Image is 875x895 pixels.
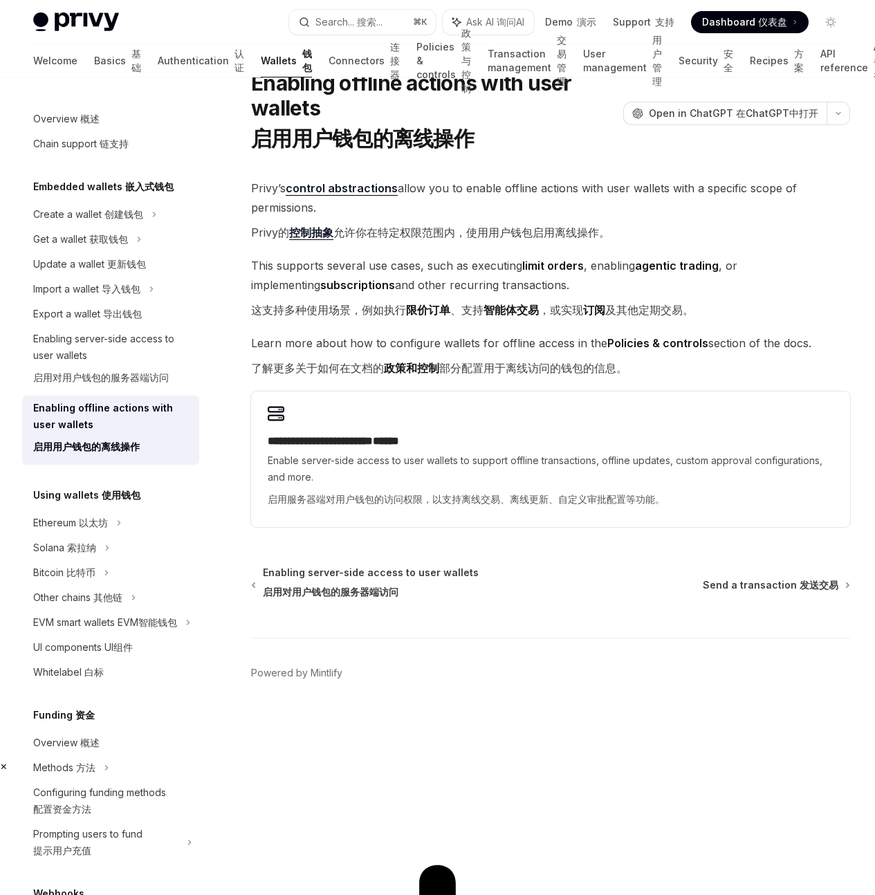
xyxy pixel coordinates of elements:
[289,225,333,240] a: 控制抽象
[33,256,146,273] div: Update a wallet
[158,44,244,77] a: Authentication 认证
[33,759,95,776] div: Methods
[251,333,850,378] span: Learn more about how to configure wallets for offline access in the section of the docs.
[33,331,191,391] div: Enabling server-side access to user wallets
[268,452,833,508] span: Enable server-side access to user wallets to support offline transactions, offline updates, custo...
[22,780,199,822] a: Configuring funding methods 配置资金方法
[102,489,140,501] span: 使用钱包
[33,371,169,383] span: 启用对用户钱包的服务器端访问
[33,845,91,856] span: 提示用户充值
[545,15,596,29] a: Demo 演示
[251,225,610,240] span: Privy的 允许你在特定权限范围内，使用用户钱包启用离线操作。
[703,578,838,592] span: Send a transaction
[33,178,174,195] h5: Embedded wallets
[691,11,809,33] a: Dashboard 仪表盘
[33,515,108,531] div: Ethereum
[652,34,662,87] span: 用户管理
[702,15,787,29] span: Dashboard
[33,281,140,297] div: Import a wallet
[89,233,128,245] span: 获取钱包
[794,48,804,73] span: 方案
[22,730,199,755] a: Overview 概述
[33,136,129,152] div: Chain support
[466,15,524,29] span: Ask AI
[22,131,199,156] a: Chain support 链支持
[649,107,818,120] span: Open in ChatGPT
[80,113,100,124] span: 概述
[125,181,174,192] span: 嵌入式钱包
[384,361,439,375] strong: 政策和控制
[497,16,524,28] span: 询问AI
[679,44,733,77] a: Security 安全
[33,306,142,322] div: Export a wallet
[724,48,733,73] span: 安全
[84,666,104,678] span: 白标
[234,48,244,73] span: 认证
[635,259,719,273] strong: agentic trading
[131,48,141,73] span: 基础
[522,259,584,273] strong: limit orders
[67,542,96,553] span: 索拉纳
[251,361,627,375] span: 了解更多关于如何在文档的 部分配置用于离线访问的钱包的信息。
[22,660,199,685] a: Whitelabel 白标
[93,591,122,603] span: 其他链
[33,441,140,452] span: 启用用户钱包的离线操作
[33,231,128,248] div: Get a wallet
[583,44,662,77] a: User management 用户管理
[22,252,199,277] a: Update a wallet 更新钱包
[33,784,191,818] div: Configuring funding methods
[488,44,567,77] a: Transaction management 交易管理
[416,44,471,77] a: Policies & controls 政策与控制
[461,27,471,94] span: 政策与控制
[251,178,850,242] span: Privy’s allow you to enable offline actions with user wallets with a specific scope of permissions.
[75,709,95,721] span: 资金
[623,102,827,125] button: Open in ChatGPT 在ChatGPT中打开
[483,303,539,317] strong: 智能体交易
[22,326,199,396] a: Enabling server-side access to user wallets启用对用户钱包的服务器端访问
[22,635,199,660] a: UI components UI组件
[33,803,91,815] span: 配置资金方法
[33,12,119,32] img: light logo
[655,16,674,28] span: 支持
[251,256,850,320] span: This supports several use cases, such as executing , enabling , or implementing and other recurri...
[607,336,708,350] strong: Policies & controls
[100,138,129,149] span: 链支持
[33,589,122,606] div: Other chains
[758,16,787,28] span: 仪表盘
[76,762,95,773] span: 方法
[800,579,838,591] span: 发送交易
[33,564,95,581] div: Bitcoin
[33,639,133,656] div: UI components
[703,578,849,592] a: Send a transaction 发送交易
[613,15,674,29] a: Support 支持
[557,34,567,87] span: 交易管理
[33,539,96,556] div: Solana
[33,44,77,77] a: Welcome
[820,11,842,33] button: Toggle dark mode
[33,206,143,223] div: Create a wallet
[261,44,312,77] a: Wallets 钱包
[320,278,395,292] strong: subscriptions
[33,707,95,723] h5: Funding
[251,71,618,156] h1: Enabling offline actions with user wallets
[33,826,178,859] div: Prompting users to fund
[104,641,133,653] span: UI组件
[289,10,436,35] button: Search... 搜索...⌘K
[33,664,104,681] div: Whitelabel
[329,44,400,77] a: Connectors 连接器
[22,107,199,131] a: Overview 概述
[583,303,605,317] strong: 订阅
[413,17,427,28] span: ⌘ K
[286,181,398,196] a: control abstractions
[94,44,141,77] a: Basics 基础
[357,16,383,28] span: 搜索...
[22,302,199,326] a: Export a wallet 导出钱包
[750,44,804,77] a: Recipes 方案
[33,487,140,504] h5: Using wallets
[33,614,177,631] div: EVM smart wallets
[736,107,818,119] span: 在ChatGPT中打开
[315,14,383,30] div: Search...
[263,586,398,598] span: 启用对用户钱包的服务器端访问
[66,566,95,578] span: 比特币
[263,566,479,605] span: Enabling server-side access to user wallets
